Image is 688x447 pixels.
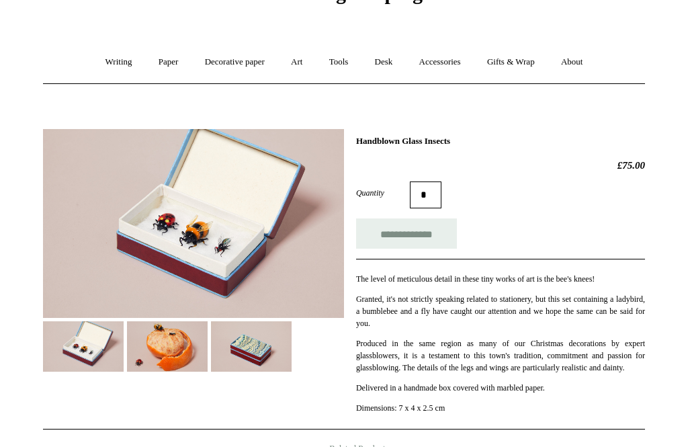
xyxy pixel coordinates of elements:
[43,321,124,372] img: Handblown Glass Insects
[317,44,361,80] a: Tools
[211,321,292,372] img: Handblown Glass Insects
[363,44,405,80] a: Desk
[146,44,191,80] a: Paper
[356,382,645,394] p: Delivered in a handmade box covered with marbled paper.
[279,44,314,80] a: Art
[356,402,645,414] p: Dimensions: 7 x 4 x 2.5 cm
[356,159,645,171] h2: £75.00
[407,44,473,80] a: Accessories
[127,321,208,372] img: Handblown Glass Insects
[356,337,645,374] p: Produced in the same region as many of our Christmas decorations by expert glassblowers, it is a ...
[549,44,595,80] a: About
[43,129,344,318] img: Handblown Glass Insects
[356,136,645,147] h1: Handblown Glass Insects
[356,187,410,199] label: Quantity
[356,273,645,285] p: The level of meticulous detail in these tiny works of art is the bee's knees!
[475,44,547,80] a: Gifts & Wrap
[193,44,277,80] a: Decorative paper
[93,44,144,80] a: Writing
[356,293,645,329] p: Granted, it's not strictly speaking related to stationery, but this set containing a ladybird, a ...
